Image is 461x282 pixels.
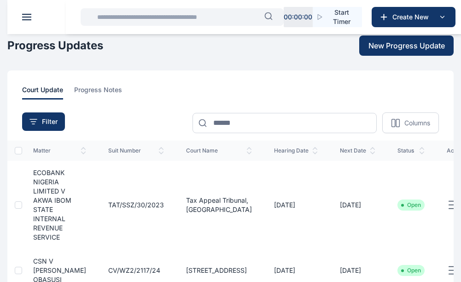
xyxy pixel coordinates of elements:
span: status [397,147,425,154]
span: next date [340,147,375,154]
td: [DATE] [329,161,386,249]
span: progress notes [74,85,122,100]
span: court update [22,85,63,100]
p: 00 : 00 : 00 [284,12,312,22]
a: progress notes [74,85,133,100]
a: court update [22,85,74,100]
button: Filter [22,112,65,131]
h1: Progress Updates [7,38,103,53]
li: Open [401,267,421,274]
span: court name [186,147,252,154]
button: Columns [382,112,439,133]
span: matter [33,147,86,154]
button: Start Timer [313,7,362,27]
button: New Progress Update [359,35,454,56]
td: Tax Appeal Tribunal, [GEOGRAPHIC_DATA] [175,161,263,249]
button: Create New [372,7,455,27]
td: [DATE] [263,161,329,249]
span: Filter [42,117,58,126]
a: ECOBANK NIGERIA LIMITED V AKWA IBOM STATE INTERNAL REVENUE SERVICE [33,169,71,241]
span: hearing date [274,147,318,154]
li: Open [401,201,421,209]
p: Columns [404,118,430,128]
span: Create New [389,12,437,22]
span: suit number [108,147,164,154]
td: TAT/SSZ/30/2023 [97,161,175,249]
span: New Progress Update [368,40,445,51]
span: Start Timer [329,8,355,26]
